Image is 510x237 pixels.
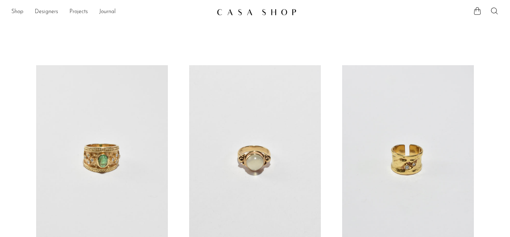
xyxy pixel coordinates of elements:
a: Designers [35,7,58,17]
a: Projects [69,7,88,17]
nav: Desktop navigation [11,6,211,18]
a: Journal [99,7,116,17]
a: Shop [11,7,23,17]
ul: NEW HEADER MENU [11,6,211,18]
